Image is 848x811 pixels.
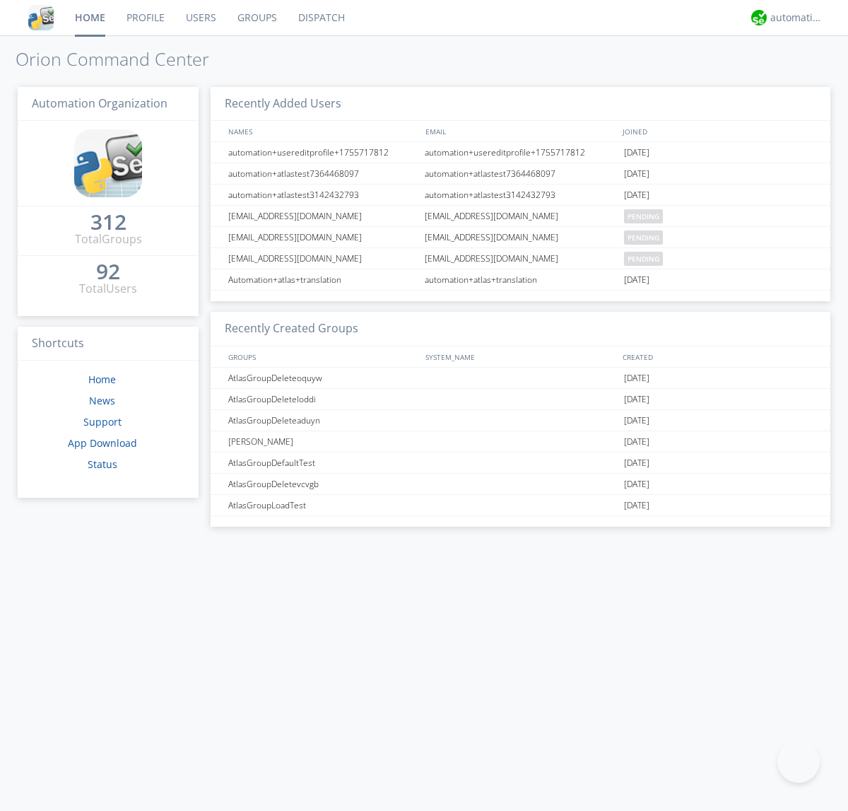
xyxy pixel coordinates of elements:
[90,215,126,231] a: 312
[83,415,122,428] a: Support
[211,142,830,163] a: automation+usereditprofile+1755717812automation+usereditprofile+1755717812[DATE]
[211,206,830,227] a: [EMAIL_ADDRESS][DOMAIN_NAME][EMAIL_ADDRESS][DOMAIN_NAME]pending
[624,142,649,163] span: [DATE]
[225,121,418,141] div: NAMES
[88,457,117,471] a: Status
[624,431,649,453] span: [DATE]
[211,389,830,410] a: AtlasGroupDeleteloddi[DATE]
[211,368,830,389] a: AtlasGroupDeleteoquyw[DATE]
[619,346,817,367] div: CREATED
[225,431,420,452] div: [PERSON_NAME]
[624,389,649,410] span: [DATE]
[421,248,620,269] div: [EMAIL_ADDRESS][DOMAIN_NAME]
[90,215,126,229] div: 312
[422,121,619,141] div: EMAIL
[225,185,420,205] div: automation+atlastest3142432793
[225,142,420,163] div: automation+usereditprofile+1755717812
[624,269,649,291] span: [DATE]
[74,129,142,197] img: cddb5a64eb264b2086981ab96f4c1ba7
[624,410,649,431] span: [DATE]
[75,231,142,247] div: Total Groups
[225,410,420,431] div: AtlasGroupDeleteaduyn
[421,269,620,290] div: automation+atlas+translation
[225,495,420,515] div: AtlasGroupLoadTest
[624,209,663,223] span: pending
[225,163,420,184] div: automation+atlastest7364468097
[211,248,830,269] a: [EMAIL_ADDRESS][DOMAIN_NAME][EMAIL_ADDRESS][DOMAIN_NAME]pending
[225,368,420,388] div: AtlasGroupDeleteoquyw
[225,248,420,269] div: [EMAIL_ADDRESS][DOMAIN_NAME]
[88,373,116,386] a: Home
[770,11,823,25] div: automation+atlas
[18,327,199,361] h3: Shortcuts
[422,346,619,367] div: SYSTEM_NAME
[225,346,418,367] div: GROUPS
[777,740,820,783] iframe: Toggle Customer Support
[225,453,420,473] div: AtlasGroupDefaultTest
[624,185,649,206] span: [DATE]
[624,368,649,389] span: [DATE]
[89,394,115,407] a: News
[79,281,137,297] div: Total Users
[225,227,420,247] div: [EMAIL_ADDRESS][DOMAIN_NAME]
[68,436,137,450] a: App Download
[421,163,620,184] div: automation+atlastest7364468097
[211,227,830,248] a: [EMAIL_ADDRESS][DOMAIN_NAME][EMAIL_ADDRESS][DOMAIN_NAME]pending
[421,142,620,163] div: automation+usereditprofile+1755717812
[211,474,830,495] a: AtlasGroupDeletevcvgb[DATE]
[624,163,649,185] span: [DATE]
[624,495,649,516] span: [DATE]
[211,87,830,122] h3: Recently Added Users
[211,495,830,516] a: AtlasGroupLoadTest[DATE]
[624,453,649,474] span: [DATE]
[211,431,830,453] a: [PERSON_NAME][DATE]
[624,231,663,245] span: pending
[211,410,830,431] a: AtlasGroupDeleteaduyn[DATE]
[421,185,620,205] div: automation+atlastest3142432793
[211,269,830,291] a: Automation+atlas+translationautomation+atlas+translation[DATE]
[211,453,830,474] a: AtlasGroupDefaultTest[DATE]
[225,206,420,226] div: [EMAIL_ADDRESS][DOMAIN_NAME]
[624,474,649,495] span: [DATE]
[211,163,830,185] a: automation+atlastest7364468097automation+atlastest7364468097[DATE]
[96,264,120,279] div: 92
[421,206,620,226] div: [EMAIL_ADDRESS][DOMAIN_NAME]
[751,10,767,25] img: d2d01cd9b4174d08988066c6d424eccd
[225,389,420,409] div: AtlasGroupDeleteloddi
[619,121,817,141] div: JOINED
[225,269,420,290] div: Automation+atlas+translation
[96,264,120,281] a: 92
[28,5,54,30] img: cddb5a64eb264b2086981ab96f4c1ba7
[225,474,420,494] div: AtlasGroupDeletevcvgb
[211,312,830,346] h3: Recently Created Groups
[624,252,663,266] span: pending
[211,185,830,206] a: automation+atlastest3142432793automation+atlastest3142432793[DATE]
[32,95,167,111] span: Automation Organization
[421,227,620,247] div: [EMAIL_ADDRESS][DOMAIN_NAME]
